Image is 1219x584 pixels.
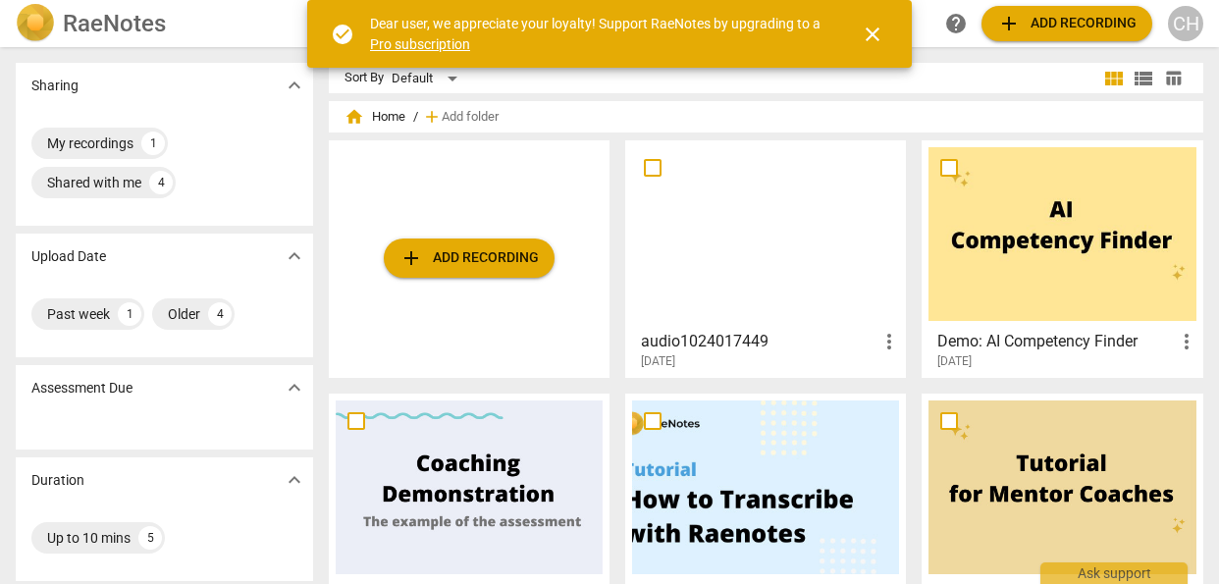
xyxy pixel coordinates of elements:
span: Add recording [399,246,539,270]
span: Add recording [997,12,1137,35]
a: Help [938,6,974,41]
span: more_vert [877,330,901,353]
button: CH [1168,6,1203,41]
button: Show more [280,465,309,495]
span: more_vert [1175,330,1198,353]
button: Tile view [1099,64,1129,93]
div: 4 [149,171,173,194]
button: Show more [280,373,309,402]
a: Pro subscription [370,36,470,52]
div: 1 [118,302,141,326]
span: help [944,12,968,35]
span: Add folder [442,110,499,125]
img: Logo [16,4,55,43]
button: List view [1129,64,1158,93]
div: 4 [208,302,232,326]
button: Show more [280,71,309,100]
span: home [344,107,364,127]
div: Shared with me [47,173,141,192]
span: expand_more [283,468,306,492]
div: My recordings [47,133,133,153]
h3: Demo: AI Competency Finder [937,330,1174,353]
span: add [997,12,1021,35]
div: Ask support [1040,562,1188,584]
h3: audio1024017449 [641,330,877,353]
span: add [422,107,442,127]
button: Upload [384,239,555,278]
a: Demo: AI Competency Finder[DATE] [928,147,1195,369]
span: check_circle [331,23,354,46]
div: Dear user, we appreciate your loyalty! Support RaeNotes by upgrading to a [370,14,825,54]
a: audio1024017449[DATE] [632,147,899,369]
button: Show more [280,241,309,271]
div: 5 [138,526,162,550]
button: Close [849,11,896,58]
span: Home [344,107,405,127]
div: Older [168,304,200,324]
h2: RaeNotes [63,10,166,37]
span: table_chart [1164,69,1183,87]
button: Upload [981,6,1152,41]
span: expand_more [283,74,306,97]
div: Up to 10 mins [47,528,131,548]
p: Duration [31,470,84,491]
div: Past week [47,304,110,324]
a: LogoRaeNotes [16,4,309,43]
span: add [399,246,423,270]
div: Sort By [344,71,384,85]
p: Sharing [31,76,79,96]
p: Upload Date [31,246,106,267]
span: [DATE] [937,353,972,370]
span: / [413,110,418,125]
div: 1 [141,132,165,155]
span: expand_more [283,376,306,399]
span: view_list [1132,67,1155,90]
span: close [861,23,884,46]
span: [DATE] [641,353,675,370]
button: Table view [1158,64,1188,93]
span: view_module [1102,67,1126,90]
span: expand_more [283,244,306,268]
p: Assessment Due [31,378,132,398]
div: Default [392,63,464,94]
